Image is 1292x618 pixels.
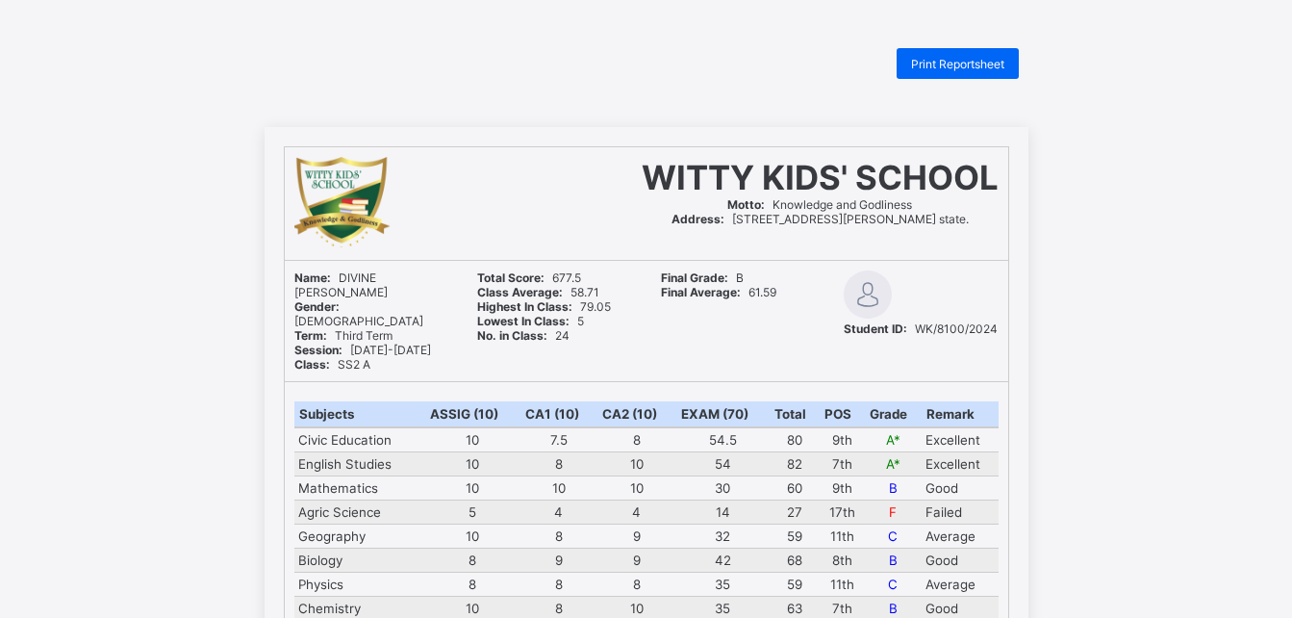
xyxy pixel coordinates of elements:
[294,328,327,343] b: Term:
[520,476,597,500] td: 10
[661,270,744,285] span: B
[294,328,393,343] span: Third Term
[770,548,820,572] td: 68
[727,197,912,212] span: Knowledge and Godliness
[911,57,1004,71] span: Print Reportsheet
[425,401,520,427] th: ASSIG (10)
[294,299,423,328] span: [DEMOGRAPHIC_DATA]
[477,328,570,343] span: 24
[865,524,923,548] td: C
[294,451,425,476] td: English Studies
[820,524,864,548] td: 11th
[294,357,330,372] b: Class:
[477,299,572,314] b: Highest In Class:
[425,451,520,476] td: 10
[477,270,581,285] span: 677.5
[922,476,998,500] td: Good
[477,285,599,299] span: 58.71
[676,476,770,500] td: 30
[820,500,864,524] td: 17th
[770,476,820,500] td: 60
[820,451,864,476] td: 7th
[844,322,907,336] b: Student ID:
[844,322,998,336] span: WK/8100/2024
[676,524,770,548] td: 32
[294,270,388,299] span: DIVINE [PERSON_NAME]
[922,451,998,476] td: Excellent
[294,572,425,596] td: Physics
[770,427,820,452] td: 80
[865,572,923,596] td: C
[770,524,820,548] td: 59
[676,451,770,476] td: 54
[597,500,676,524] td: 4
[661,270,728,285] b: Final Grade:
[661,285,776,299] span: 61.59
[477,314,570,328] b: Lowest In Class:
[770,451,820,476] td: 82
[520,548,597,572] td: 9
[294,299,340,314] b: Gender:
[425,524,520,548] td: 10
[597,476,676,500] td: 10
[425,548,520,572] td: 8
[294,343,431,357] span: [DATE]-[DATE]
[922,524,998,548] td: Average
[597,548,676,572] td: 9
[922,427,998,452] td: Excellent
[520,524,597,548] td: 8
[865,476,923,500] td: B
[820,427,864,452] td: 9th
[770,401,820,427] th: Total
[294,548,425,572] td: Biology
[676,401,770,427] th: EXAM (70)
[661,285,741,299] b: Final Average:
[727,197,765,212] b: Motto:
[477,285,563,299] b: Class Average:
[865,401,923,427] th: Grade
[597,524,676,548] td: 9
[770,500,820,524] td: 27
[294,357,370,372] span: SS2 A
[294,476,425,500] td: Mathematics
[520,427,597,452] td: 7.5
[922,572,998,596] td: Average
[820,572,864,596] td: 11th
[520,451,597,476] td: 8
[520,401,597,427] th: CA1 (10)
[520,572,597,596] td: 8
[820,401,864,427] th: POS
[294,524,425,548] td: Geography
[770,572,820,596] td: 59
[922,500,998,524] td: Failed
[597,427,676,452] td: 8
[820,476,864,500] td: 9th
[597,401,676,427] th: CA2 (10)
[820,548,864,572] td: 8th
[922,548,998,572] td: Good
[642,157,999,197] span: WITTY KIDS' SCHOOL
[922,401,998,427] th: Remark
[425,572,520,596] td: 8
[676,500,770,524] td: 14
[294,500,425,524] td: Agric Science
[477,270,545,285] b: Total Score:
[425,476,520,500] td: 10
[597,451,676,476] td: 10
[294,270,331,285] b: Name:
[477,314,584,328] span: 5
[676,427,770,452] td: 54.5
[671,212,969,226] span: [STREET_ADDRESS][PERSON_NAME] state.
[597,572,676,596] td: 8
[294,343,342,357] b: Session:
[425,500,520,524] td: 5
[865,500,923,524] td: F
[520,500,597,524] td: 4
[676,548,770,572] td: 42
[294,427,425,452] td: Civic Education
[425,427,520,452] td: 10
[477,328,547,343] b: No. in Class:
[294,401,425,427] th: Subjects
[865,548,923,572] td: B
[477,299,611,314] span: 79.05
